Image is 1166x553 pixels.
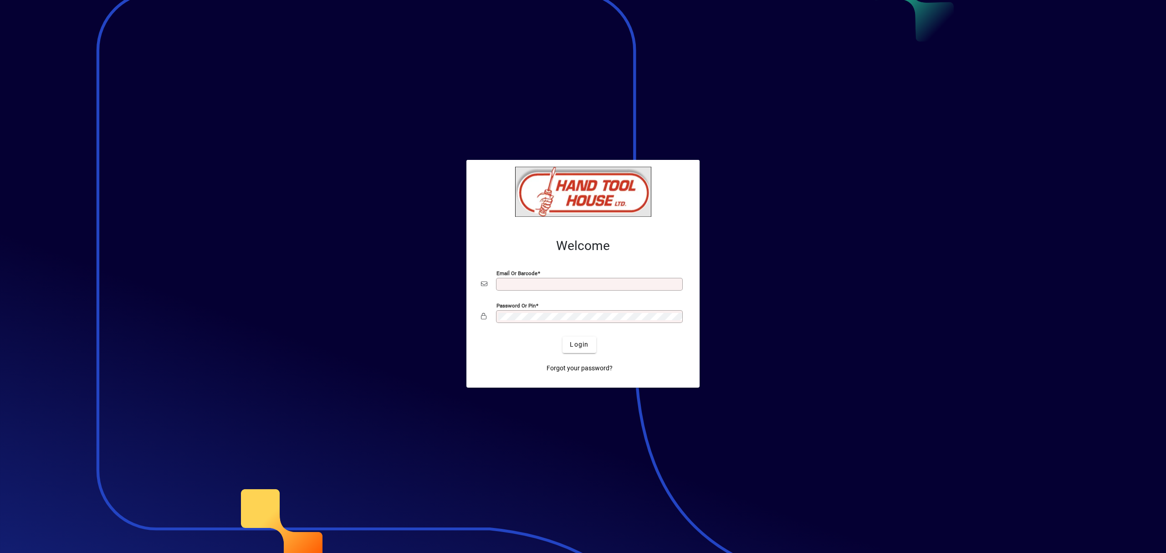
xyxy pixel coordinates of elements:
span: Login [570,340,588,349]
mat-label: Email or Barcode [496,270,537,276]
span: Forgot your password? [547,364,613,373]
a: Forgot your password? [543,360,616,377]
button: Login [563,337,596,353]
mat-label: Password or Pin [496,302,536,308]
h2: Welcome [481,238,685,254]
